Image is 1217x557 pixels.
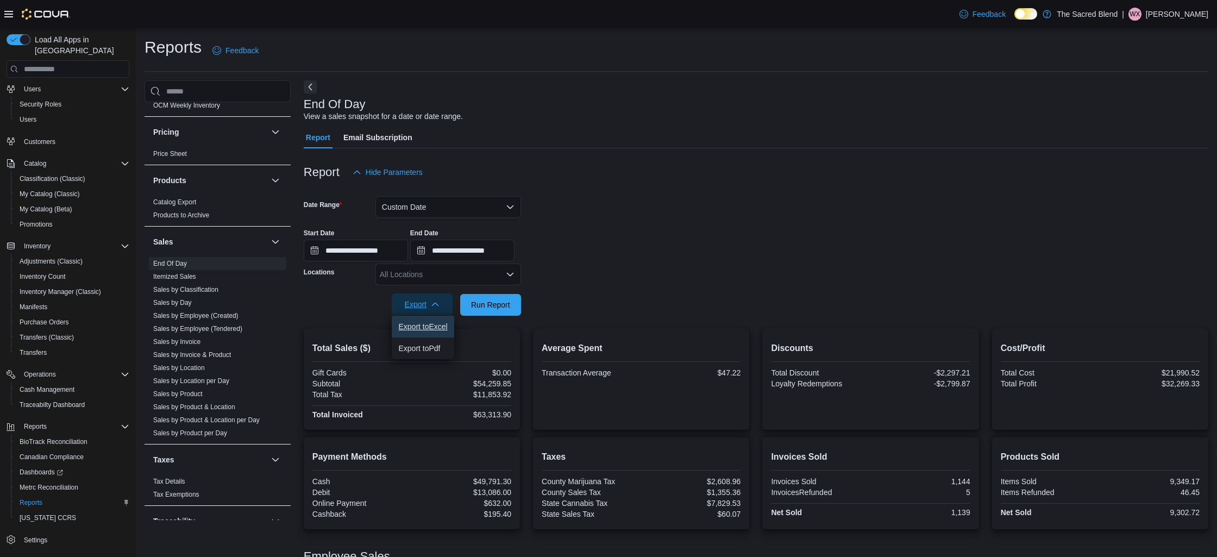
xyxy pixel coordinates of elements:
[15,98,129,111] span: Security Roles
[145,257,291,444] div: Sales
[15,435,129,448] span: BioTrack Reconciliation
[11,382,134,397] button: Cash Management
[11,345,134,360] button: Transfers
[15,383,129,396] span: Cash Management
[542,450,741,464] h2: Taxes
[11,480,134,495] button: Metrc Reconciliation
[20,368,60,381] button: Operations
[15,113,41,126] a: Users
[414,510,511,518] div: $195.40
[11,434,134,449] button: BioTrack Reconciliation
[398,322,447,331] span: Export to Excel
[15,398,129,411] span: Traceabilty Dashboard
[771,379,868,388] div: Loyalty Redemptions
[11,510,134,525] button: [US_STATE] CCRS
[30,34,129,56] span: Load All Apps in [GEOGRAPHIC_DATA]
[955,3,1010,25] a: Feedback
[153,377,229,385] span: Sales by Location per Day
[15,450,129,464] span: Canadian Compliance
[153,259,187,268] span: End Of Day
[24,159,46,168] span: Catalog
[11,217,134,232] button: Promotions
[20,514,76,522] span: [US_STATE] CCRS
[398,293,446,315] span: Export
[15,466,67,479] a: Dashboards
[153,175,267,186] button: Products
[15,496,47,509] a: Reports
[542,342,741,355] h2: Average Spent
[153,211,209,219] a: Products to Archive
[153,298,192,307] span: Sales by Day
[304,98,366,111] h3: End Of Day
[414,368,511,377] div: $0.00
[20,420,51,433] button: Reports
[153,491,199,498] a: Tax Exemptions
[15,172,129,185] span: Classification (Classic)
[15,301,52,314] a: Manifests
[1102,508,1200,517] div: 9,302.72
[153,338,200,346] a: Sales by Invoice
[973,9,1006,20] span: Feedback
[153,377,229,385] a: Sales by Location per Day
[145,36,202,58] h1: Reports
[20,368,129,381] span: Operations
[20,483,78,492] span: Metrc Reconciliation
[312,379,410,388] div: Subtotal
[153,272,196,281] span: Itemized Sales
[20,333,74,342] span: Transfers (Classic)
[153,101,220,110] span: OCM Weekly Inventory
[15,187,129,201] span: My Catalog (Classic)
[20,287,101,296] span: Inventory Manager (Classic)
[15,383,79,396] a: Cash Management
[1001,488,1098,497] div: Items Refunded
[366,167,423,178] span: Hide Parameters
[11,97,134,112] button: Security Roles
[145,147,291,165] div: Pricing
[11,449,134,465] button: Canadian Compliance
[145,99,291,116] div: OCM
[542,488,639,497] div: County Sales Tax
[11,465,134,480] a: Dashboards
[153,337,200,346] span: Sales by Invoice
[153,149,187,158] span: Price Sheet
[410,229,438,237] label: End Date
[20,272,66,281] span: Inventory Count
[20,174,85,183] span: Classification (Classic)
[11,299,134,315] button: Manifests
[20,157,129,170] span: Catalog
[873,477,970,486] div: 1,144
[15,511,129,524] span: Washington CCRS
[24,137,55,146] span: Customers
[15,98,66,111] a: Security Roles
[20,83,45,96] button: Users
[153,236,173,247] h3: Sales
[153,390,203,398] a: Sales by Product
[771,488,868,497] div: InvoicesRefunded
[15,481,129,494] span: Metrc Reconciliation
[542,499,639,508] div: State Cannabis Tax
[153,285,218,294] span: Sales by Classification
[153,478,185,485] a: Tax Details
[312,342,511,355] h2: Total Sales ($)
[1128,8,1141,21] div: William Xavier
[153,351,231,359] a: Sales by Invoice & Product
[153,454,267,465] button: Taxes
[269,174,282,187] button: Products
[20,190,80,198] span: My Catalog (Classic)
[873,488,970,497] div: 5
[20,348,47,357] span: Transfers
[11,397,134,412] button: Traceabilty Dashboard
[304,111,463,122] div: View a sales snapshot for a date or date range.
[643,368,741,377] div: $47.22
[304,80,317,93] button: Next
[542,477,639,486] div: County Marijuana Tax
[643,510,741,518] div: $60.07
[312,410,363,419] strong: Total Invoiced
[15,203,129,216] span: My Catalog (Beta)
[24,536,47,545] span: Settings
[153,299,192,306] a: Sales by Day
[153,416,260,424] a: Sales by Product & Location per Day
